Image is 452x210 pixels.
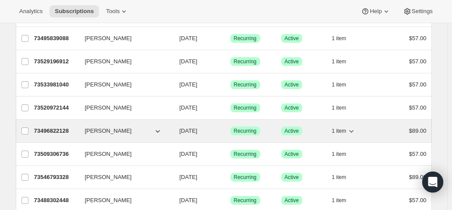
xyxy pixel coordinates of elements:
span: [DATE] [180,35,198,41]
div: 73488302448[PERSON_NAME][DATE]SuccessRecurringSuccessActive1 item$57.00 [34,194,427,207]
span: $57.00 [409,58,427,65]
button: 1 item [332,32,356,45]
button: [PERSON_NAME] [80,170,167,184]
p: 73495839088 [34,34,78,43]
span: 1 item [332,197,346,204]
span: [DATE] [180,104,198,111]
div: 73509306736[PERSON_NAME][DATE]SuccessRecurringSuccessActive1 item$57.00 [34,148,427,160]
span: Analytics [19,8,42,15]
span: Active [285,127,299,134]
span: Tools [106,8,120,15]
span: Active [285,151,299,158]
button: 1 item [332,194,356,207]
span: Settings [412,8,433,15]
span: Active [285,35,299,42]
span: 1 item [332,151,346,158]
button: 1 item [332,102,356,114]
span: Recurring [234,104,257,111]
p: 73509306736 [34,150,78,158]
button: [PERSON_NAME] [80,78,167,92]
span: Recurring [234,127,257,134]
span: 1 item [332,81,346,88]
span: [PERSON_NAME] [85,34,132,43]
p: 73533981040 [34,80,78,89]
button: 1 item [332,79,356,91]
button: 1 item [332,55,356,68]
button: [PERSON_NAME] [80,193,167,207]
span: [PERSON_NAME] [85,80,132,89]
span: $57.00 [409,104,427,111]
span: Recurring [234,58,257,65]
span: Help [370,8,381,15]
div: 73546793328[PERSON_NAME][DATE]SuccessRecurringSuccessActive1 item$89.00 [34,171,427,183]
span: Recurring [234,197,257,204]
p: 73546793328 [34,173,78,182]
button: Settings [398,5,438,17]
button: Subscriptions [49,5,99,17]
span: Active [285,81,299,88]
span: 1 item [332,127,346,134]
span: 1 item [332,58,346,65]
button: 1 item [332,125,356,137]
span: $57.00 [409,197,427,203]
span: 1 item [332,35,346,42]
button: [PERSON_NAME] [80,124,167,138]
span: [DATE] [180,151,198,157]
span: $57.00 [409,35,427,41]
span: $57.00 [409,151,427,157]
span: Subscriptions [55,8,94,15]
p: 73496822128 [34,127,78,135]
span: [PERSON_NAME] [85,127,132,135]
span: [PERSON_NAME] [85,57,132,66]
button: [PERSON_NAME] [80,147,167,161]
div: 73495839088[PERSON_NAME][DATE]SuccessRecurringSuccessActive1 item$57.00 [34,32,427,45]
button: [PERSON_NAME] [80,55,167,69]
span: Recurring [234,151,257,158]
button: 1 item [332,171,356,183]
span: Recurring [234,174,257,181]
div: 73533981040[PERSON_NAME][DATE]SuccessRecurringSuccessActive1 item$57.00 [34,79,427,91]
span: $89.00 [409,127,427,134]
span: [PERSON_NAME] [85,150,132,158]
div: 73529196912[PERSON_NAME][DATE]SuccessRecurringSuccessActive1 item$57.00 [34,55,427,68]
div: Open Intercom Messenger [422,172,443,193]
span: $57.00 [409,81,427,88]
span: Recurring [234,35,257,42]
button: Analytics [14,5,48,17]
span: Active [285,58,299,65]
span: [DATE] [180,81,198,88]
button: Help [356,5,395,17]
button: [PERSON_NAME] [80,101,167,115]
button: Tools [101,5,134,17]
button: [PERSON_NAME] [80,31,167,45]
span: $89.00 [409,174,427,180]
span: Active [285,104,299,111]
span: Active [285,174,299,181]
span: Active [285,197,299,204]
span: 1 item [332,174,346,181]
button: 1 item [332,148,356,160]
p: 73520972144 [34,103,78,112]
span: 1 item [332,104,346,111]
span: [PERSON_NAME] [85,103,132,112]
span: [DATE] [180,174,198,180]
div: 73496822128[PERSON_NAME][DATE]SuccessRecurringSuccessActive1 item$89.00 [34,125,427,137]
p: 73488302448 [34,196,78,205]
span: [PERSON_NAME] [85,173,132,182]
span: [DATE] [180,197,198,203]
span: [PERSON_NAME] [85,196,132,205]
span: [DATE] [180,127,198,134]
span: [DATE] [180,58,198,65]
span: Recurring [234,81,257,88]
p: 73529196912 [34,57,78,66]
div: 73520972144[PERSON_NAME][DATE]SuccessRecurringSuccessActive1 item$57.00 [34,102,427,114]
